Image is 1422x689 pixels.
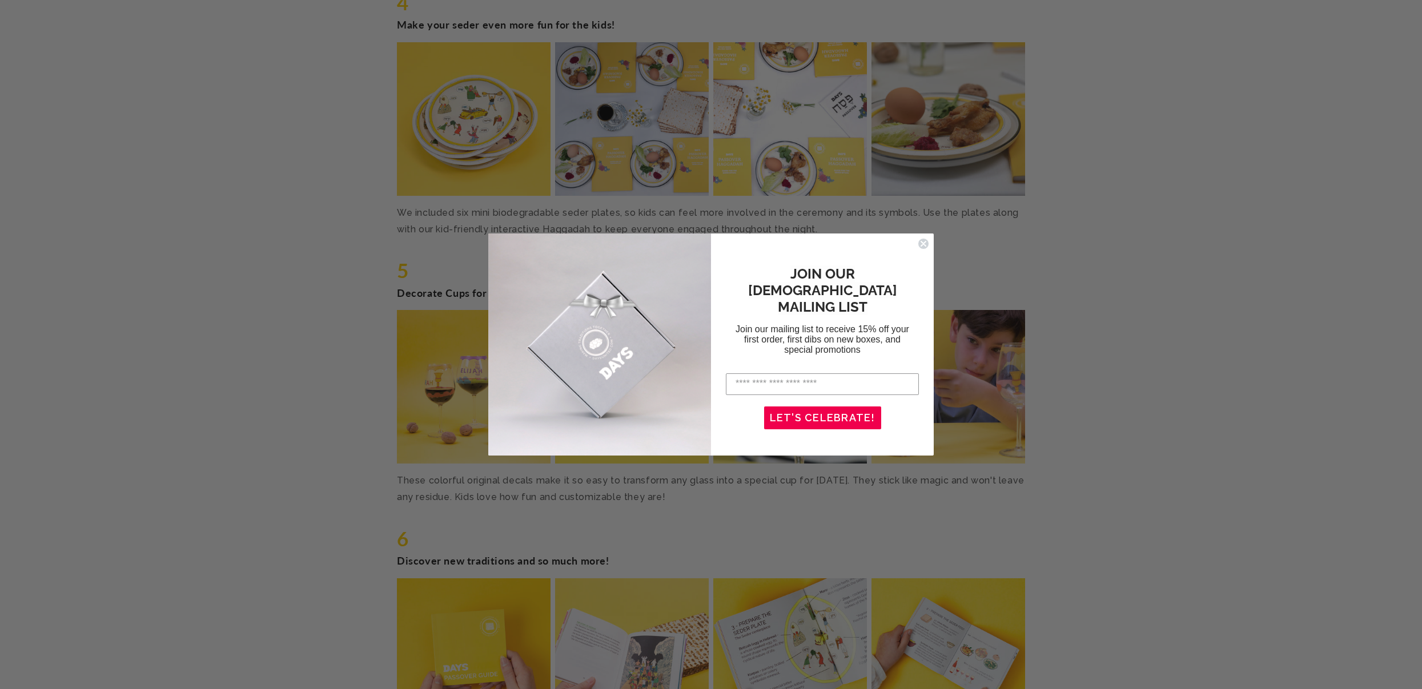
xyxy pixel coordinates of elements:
[764,406,881,429] button: LET'S CELEBRATE!
[488,233,711,456] img: d3790c2f-0e0c-4c72-ba1e-9ed984504164.jpeg
[736,324,909,354] span: Join our mailing list to receive 15% off your first order, first dibs on new boxes, and special p...
[918,238,929,249] button: Close dialog
[748,265,897,315] span: JOIN OUR [DEMOGRAPHIC_DATA] MAILING LIST
[726,373,919,395] input: Enter your email address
